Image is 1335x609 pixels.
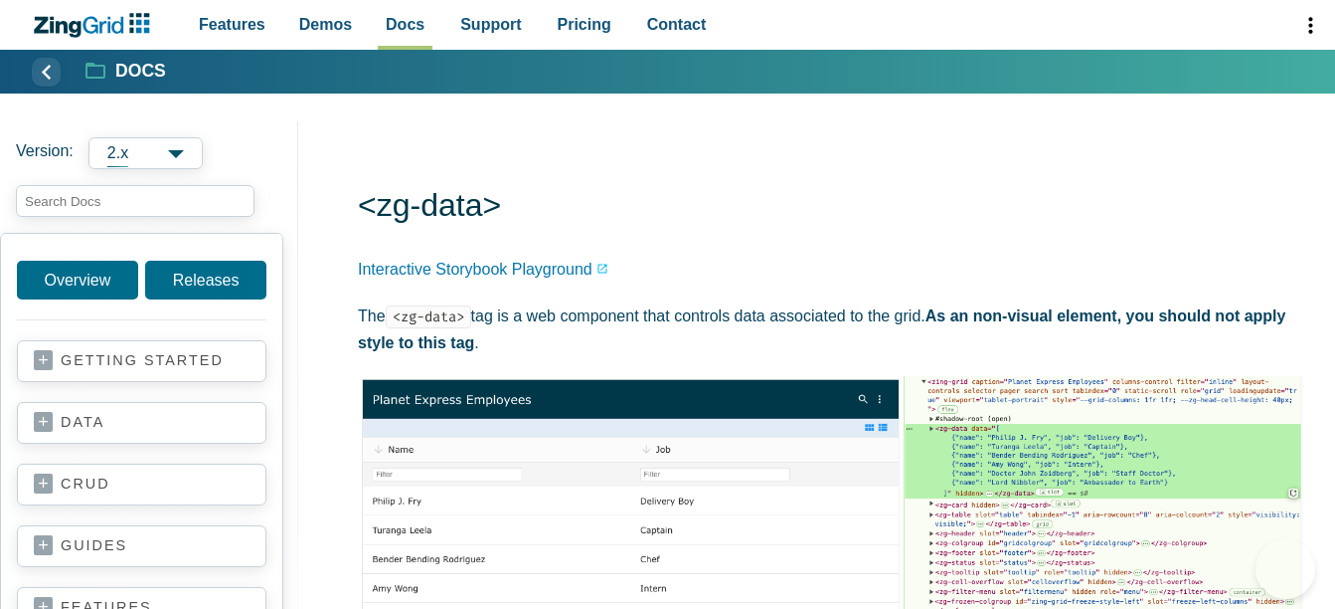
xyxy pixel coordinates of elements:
[386,305,471,328] code: <zg-data>
[17,261,138,300] a: Overview
[558,11,611,38] span: Pricing
[34,351,250,371] a: getting started
[115,63,166,81] strong: Docs
[34,475,250,495] a: crud
[16,137,74,169] span: Version:
[16,185,254,217] input: search input
[199,11,265,38] span: Features
[358,185,1303,230] h1: <zg-data>
[460,11,521,38] span: Support
[1255,539,1315,599] iframe: Help Scout Beacon - Open
[34,413,250,433] a: data
[16,137,282,169] label: Versions
[647,11,707,38] span: Contact
[358,307,1285,351] strong: As an non-visual element, you should not apply style to this tag
[34,536,250,556] a: guides
[358,303,1303,356] p: The tag is a web component that controls data associated to the grid. .
[358,256,608,283] a: Interactive Storybook Playground
[145,261,266,300] a: Releases
[299,11,352,38] span: Demos
[32,13,160,38] a: ZingChart Logo. Click to return to the homepage
[386,11,424,38] span: Docs
[86,60,166,84] a: Docs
